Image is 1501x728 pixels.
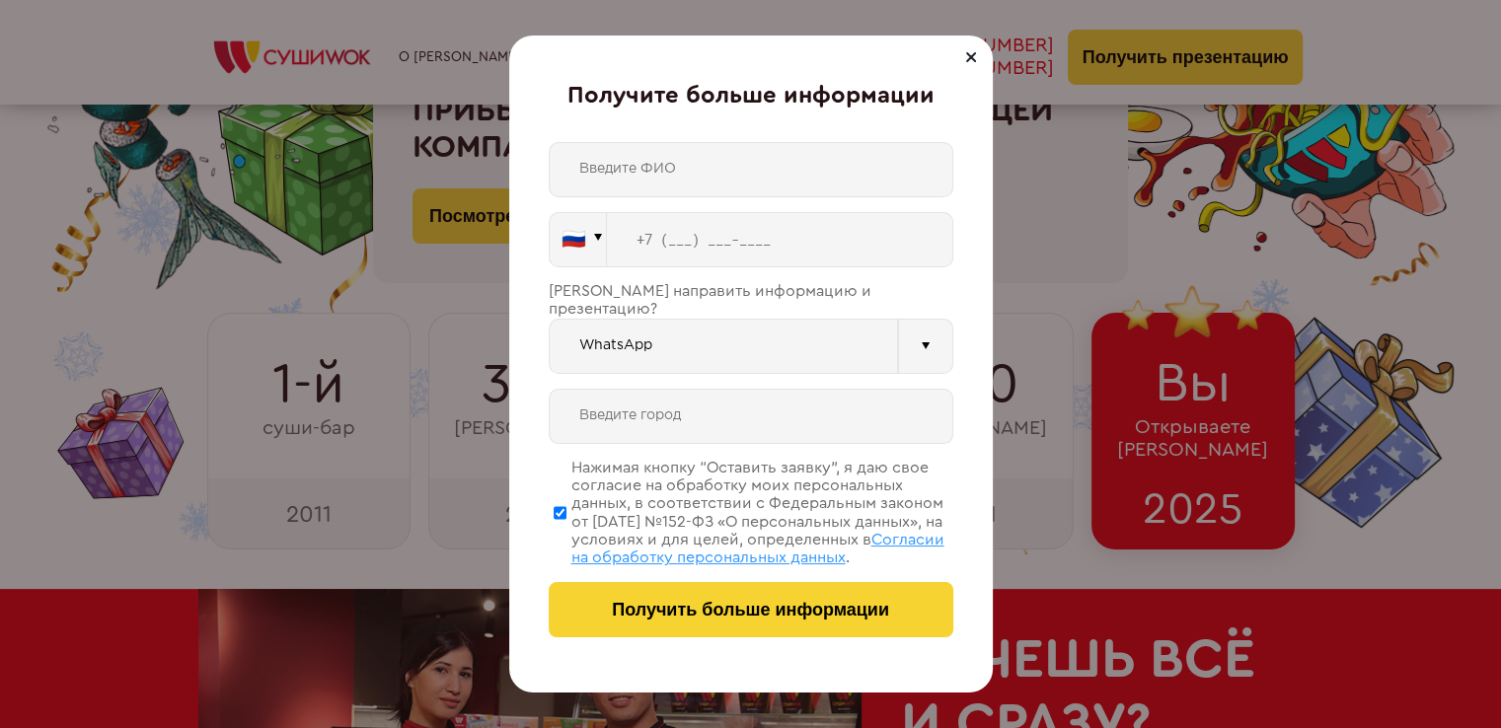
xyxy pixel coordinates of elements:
[549,83,953,110] div: Получите больше информации
[571,459,953,567] div: Нажимая кнопку “Оставить заявку”, я даю свое согласие на обработку моих персональных данных, в со...
[612,600,889,620] span: Получить больше информации
[549,389,953,444] input: Введите город
[549,142,953,197] input: Введите ФИО
[549,212,607,267] button: 🇷🇺
[549,282,953,319] div: [PERSON_NAME] направить информацию и презентацию?
[571,532,944,565] span: Согласии на обработку персональных данных
[549,582,953,637] button: Получить больше информации
[607,212,953,267] input: +7 (___) ___-____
